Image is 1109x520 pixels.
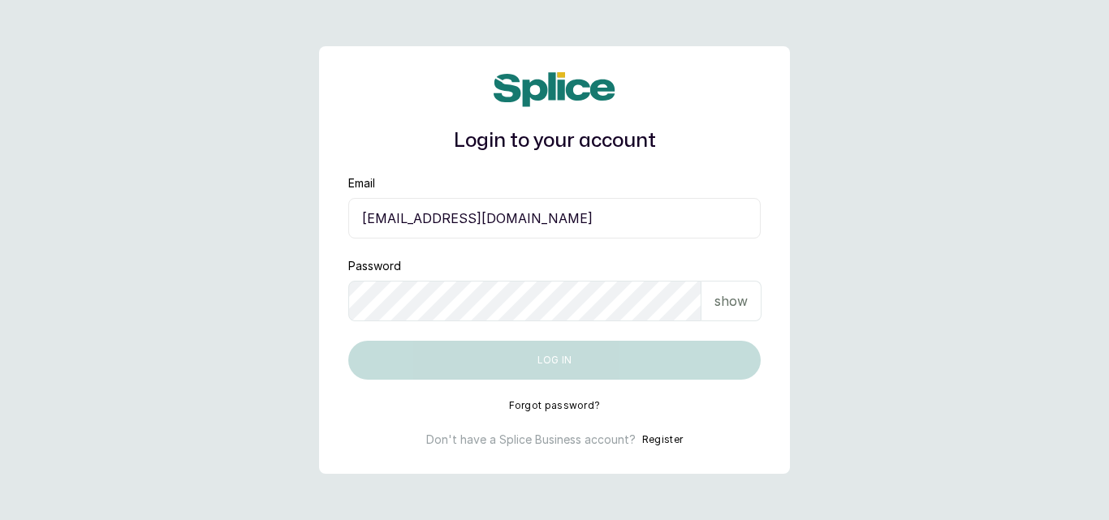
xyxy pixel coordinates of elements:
[348,175,375,191] label: Email
[714,291,748,311] p: show
[348,198,761,239] input: email@acme.com
[348,341,761,380] button: Log in
[348,258,401,274] label: Password
[509,399,601,412] button: Forgot password?
[642,432,683,448] button: Register
[348,127,761,156] h1: Login to your account
[426,432,636,448] p: Don't have a Splice Business account?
